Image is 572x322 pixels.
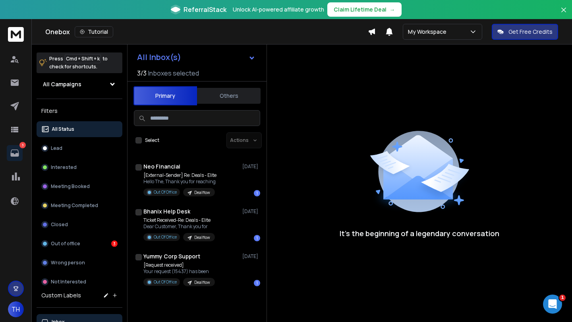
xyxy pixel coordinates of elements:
[145,137,159,144] label: Select
[37,121,122,137] button: All Status
[51,279,86,285] p: Not Interested
[148,68,199,78] h3: Inboxes selected
[8,301,24,317] button: TH
[41,291,81,299] h3: Custom Labels
[194,190,210,196] p: Dealflow
[143,252,200,260] h1: Yummy Corp Support
[37,159,122,175] button: Interested
[37,236,122,252] button: Out of office3
[143,163,180,171] h1: Neo Financial
[143,217,215,223] p: Ticket Received-Re: Deals - Elite
[254,235,260,241] div: 1
[37,105,122,116] h3: Filters
[143,223,215,230] p: Dear Customer, Thank you for
[254,190,260,196] div: 1
[559,295,566,301] span: 1
[143,172,216,178] p: [External-Sender] Re: Deals - Elite
[52,126,74,132] p: All Status
[242,253,260,260] p: [DATE]
[133,86,197,105] button: Primary
[154,189,177,195] p: Out Of Office
[543,295,562,314] iframe: Intercom live chat
[558,5,569,24] button: Close banner
[51,164,77,171] p: Interested
[51,145,62,151] p: Lead
[254,280,260,286] div: 1
[327,2,402,17] button: Claim Lifetime Deal→
[37,140,122,156] button: Lead
[154,279,177,285] p: Out Of Office
[242,208,260,215] p: [DATE]
[137,53,181,61] h1: All Inbox(s)
[233,6,324,14] p: Unlock AI-powered affiliate growth
[154,234,177,240] p: Out Of Office
[242,163,260,170] p: [DATE]
[408,28,450,36] p: My Workspace
[143,262,215,268] p: [Request received]
[37,274,122,290] button: Not Interested
[37,255,122,271] button: Wrong person
[194,235,210,241] p: Dealflow
[75,26,113,37] button: Tutorial
[492,24,558,40] button: Get Free Credits
[184,5,226,14] span: ReferralStack
[143,178,216,185] p: Hello The, Thank you for reaching
[7,145,23,161] a: 3
[390,6,395,14] span: →
[37,178,122,194] button: Meeting Booked
[194,279,210,285] p: Dealflow
[37,217,122,233] button: Closed
[111,241,118,247] div: 3
[508,28,553,36] p: Get Free Credits
[45,26,368,37] div: Onebox
[51,183,90,190] p: Meeting Booked
[131,49,262,65] button: All Inbox(s)
[37,76,122,92] button: All Campaigns
[65,54,101,63] span: Cmd + Shift + k
[43,80,81,88] h1: All Campaigns
[137,68,147,78] span: 3 / 3
[197,87,261,105] button: Others
[143,268,215,275] p: Your request (15437) has been
[51,221,68,228] p: Closed
[49,55,108,71] p: Press to check for shortcuts.
[51,241,80,247] p: Out of office
[37,198,122,213] button: Meeting Completed
[19,142,26,148] p: 3
[143,208,190,215] h1: Bhanix Help Desk
[51,260,85,266] p: Wrong person
[340,228,499,239] p: It’s the beginning of a legendary conversation
[51,202,98,209] p: Meeting Completed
